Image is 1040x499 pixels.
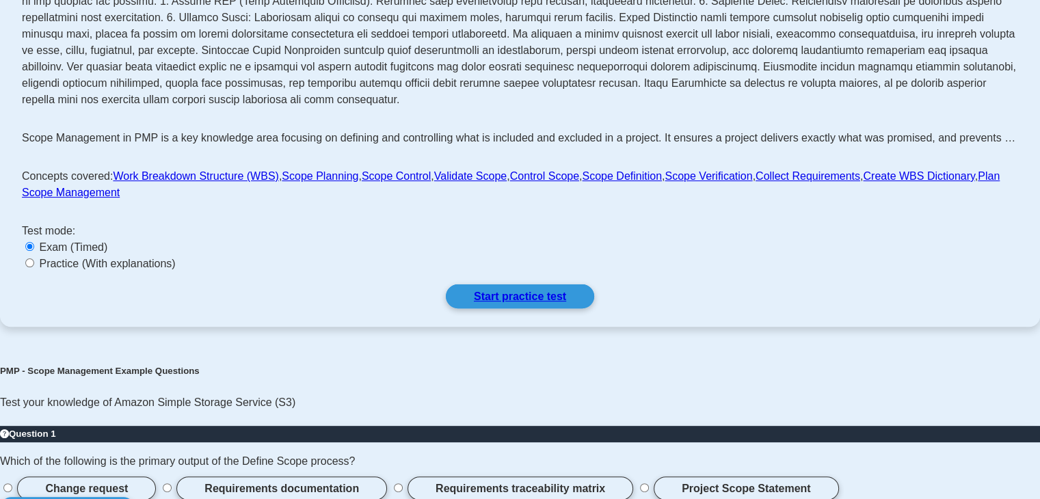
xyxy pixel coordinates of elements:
a: Scope Verification [665,170,752,182]
label: Exam (Timed) [39,241,107,253]
a: Scope Planning [282,170,358,182]
div: Test mode: [22,223,1018,239]
a: Collect Requirements [756,170,860,182]
a: Scope Definition [582,170,662,182]
a: Work Breakdown Structure (WBS) [113,170,278,182]
a: Validate Scope [434,170,507,182]
a: Start practice test [446,284,594,308]
a: Control Scope [510,170,579,182]
a: Plan Scope Management [22,170,1000,198]
p: Scope Management in PMP is a key knowledge area focusing on defining and controlling what is incl... [22,130,1015,146]
a: Create WBS Dictionary [863,170,974,182]
label: Practice (With explanations) [39,258,175,269]
a: Scope Control [362,170,431,182]
p: Concepts covered: , , , , , , , , , [22,168,1018,201]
